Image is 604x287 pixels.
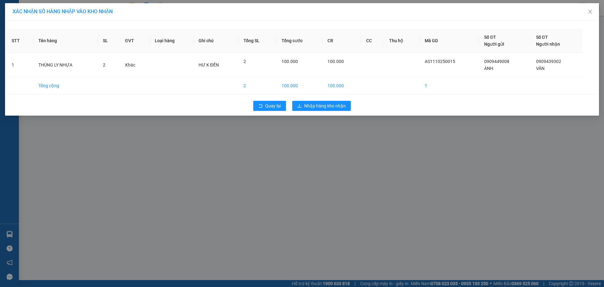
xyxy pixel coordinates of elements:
span: download [297,104,302,109]
span: Số ĐT [536,35,548,40]
span: ÁNH [484,66,493,71]
span: 100.000 [327,59,344,64]
span: VÂN [536,66,545,71]
th: Tên hàng [33,29,98,53]
span: 0909449008 [484,59,509,64]
th: STT [7,29,33,53]
span: 2 [243,59,246,64]
span: rollback [258,104,263,109]
button: downloadNhập hàng kho nhận [292,101,351,111]
th: CC [361,29,384,53]
span: 2 [103,62,105,67]
th: Loại hàng [150,29,193,53]
th: Mã GD [420,29,479,53]
span: HƯ K ĐỀN [199,62,219,67]
span: Người gửi [484,42,504,47]
td: THÙNG LY NHỰA [33,53,98,77]
th: Thu hộ [384,29,420,53]
span: Người nhận [536,42,560,47]
button: rollbackQuay lại [253,101,286,111]
td: 1 [7,53,33,77]
td: 1 [420,77,479,95]
span: 100.000 [282,59,298,64]
th: ĐVT [120,29,150,53]
span: close [588,9,593,14]
td: 2 [238,77,277,95]
span: XÁC NHẬN SỐ HÀNG NHẬP VÀO KHO NHẬN [13,9,113,14]
th: Tổng SL [238,29,277,53]
td: 100.000 [277,77,322,95]
span: 0909439302 [536,59,561,64]
th: Ghi chú [193,29,238,53]
th: Tổng cước [277,29,322,53]
th: CR [322,29,361,53]
span: AS1110250015 [425,59,455,64]
span: Nhập hàng kho nhận [304,102,346,109]
td: Khác [120,53,150,77]
span: Quay lại [265,102,281,109]
td: Tổng cộng [33,77,98,95]
button: Close [581,3,599,21]
th: SL [98,29,120,53]
td: 100.000 [322,77,361,95]
span: Số ĐT [484,35,496,40]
